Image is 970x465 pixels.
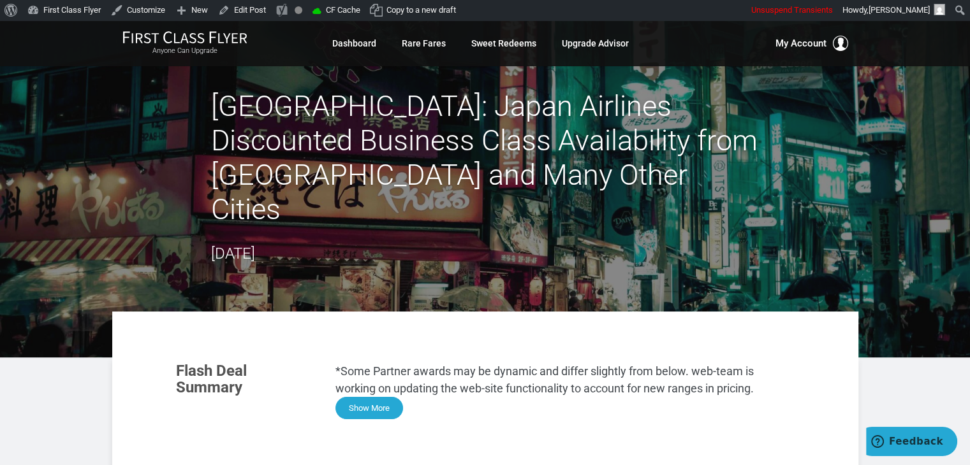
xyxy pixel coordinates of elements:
[335,397,403,419] button: Show More
[122,31,247,56] a: First Class FlyerAnyone Can Upgrade
[211,245,255,262] time: [DATE]
[869,5,930,15] span: [PERSON_NAME]
[471,32,536,55] a: Sweet Redeems
[332,32,376,55] a: Dashboard
[402,32,446,55] a: Rare Fares
[751,5,833,15] span: Unsuspend Transients
[775,36,827,51] span: My Account
[775,36,848,51] button: My Account
[866,427,957,459] iframe: Opens a widget where you can find more information
[562,32,629,55] a: Upgrade Advisor
[122,46,247,55] small: Anyone Can Upgrade
[335,362,795,397] p: *Some Partner awards may be dynamic and differ slightly from below. web-team is working on updati...
[211,89,760,227] h2: [GEOGRAPHIC_DATA]: Japan Airlines Discounted Business Class Availability from [GEOGRAPHIC_DATA] a...
[176,362,316,396] h3: Flash Deal Summary
[122,31,247,44] img: First Class Flyer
